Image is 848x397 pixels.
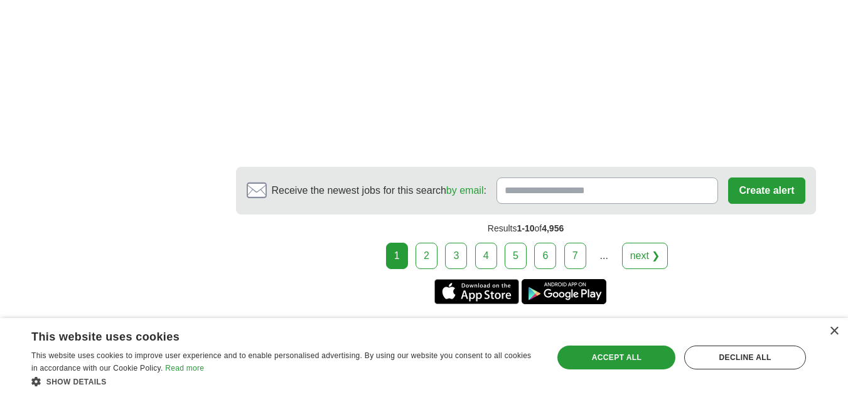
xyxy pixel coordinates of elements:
a: Read more, opens a new window [165,364,204,373]
div: ... [591,243,616,268]
div: Accept all [557,346,675,369]
a: next ❯ [622,243,668,269]
a: 6 [534,243,556,269]
span: Show details [46,378,107,386]
a: 3 [445,243,467,269]
div: Show details [31,375,538,388]
a: 7 [564,243,586,269]
button: Create alert [728,177,805,204]
span: 4,956 [542,223,564,233]
div: Decline all [684,346,806,369]
a: by email [446,185,484,196]
a: 2 [416,243,437,269]
a: Get the iPhone app [434,279,519,304]
a: 5 [505,243,527,269]
div: Results of [236,214,816,243]
a: Get the Android app [522,279,606,304]
div: Close [829,327,839,336]
div: This website uses cookies [31,326,507,344]
span: Receive the newest jobs for this search : [272,183,486,198]
span: This website uses cookies to improve user experience and to enable personalised advertising. By u... [31,351,531,373]
span: 1-10 [517,223,534,233]
a: 4 [475,243,497,269]
div: 1 [386,243,408,269]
